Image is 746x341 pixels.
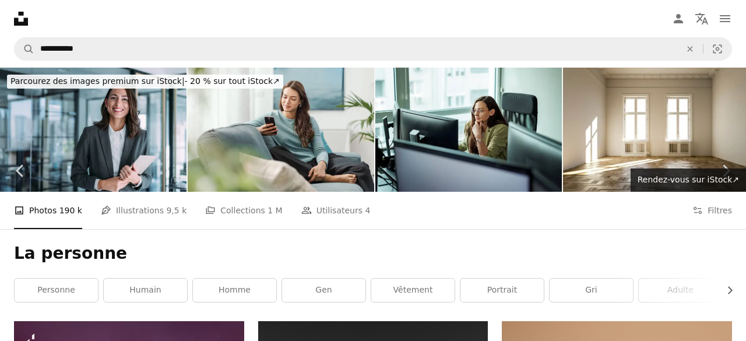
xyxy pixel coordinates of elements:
[268,204,282,217] span: 1 M
[282,279,365,302] a: gen
[639,279,722,302] a: adulte
[677,38,703,60] button: Effacer
[14,243,732,264] h1: La personne
[101,192,186,229] a: Illustrations 9,5 k
[690,7,713,30] button: Langue
[104,279,187,302] a: humain
[193,279,276,302] a: homme
[166,204,186,217] span: 9,5 k
[301,192,371,229] a: Utilisateurs 4
[667,7,690,30] a: Connexion / S’inscrire
[10,76,185,86] span: Parcourez des images premium sur iStock |
[205,192,282,229] a: Collections 1 M
[365,204,370,217] span: 4
[14,37,732,61] form: Rechercher des visuels sur tout le site
[15,38,34,60] button: Rechercher sur Unsplash
[703,38,731,60] button: Recherche de visuels
[705,115,746,227] a: Suivant
[14,12,28,26] a: Accueil — Unsplash
[188,68,374,192] img: Belle jeune femme se relaxant à la maison et utilisant son smartphone
[631,168,746,192] a: Rendez-vous sur iStock↗
[10,76,280,86] span: - 20 % sur tout iStock ↗
[15,279,98,302] a: personne
[692,192,732,229] button: Filtres
[375,68,562,192] img: Young well dressed businesswoman working at the office
[719,279,732,302] button: faire défiler la liste vers la droite
[713,7,737,30] button: Menu
[460,279,544,302] a: portrait
[550,279,633,302] a: gri
[638,175,739,184] span: Rendez-vous sur iStock ↗
[371,279,455,302] a: vêtement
